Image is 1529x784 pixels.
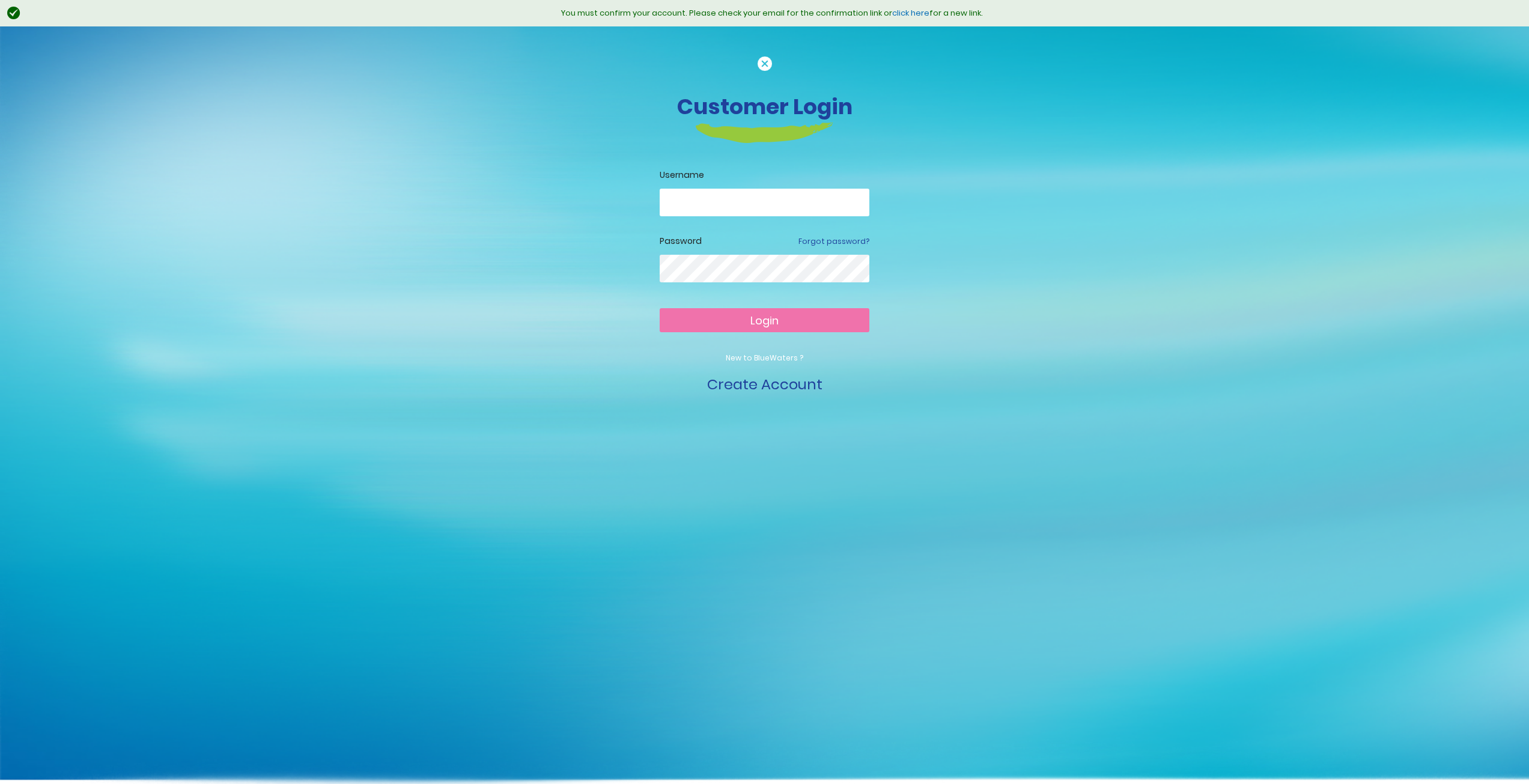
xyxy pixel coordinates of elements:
[798,236,869,247] a: Forgot password?
[660,169,869,181] label: Username
[750,313,779,328] span: Login
[758,56,772,71] img: cancel
[660,308,869,332] button: Login
[660,235,702,248] label: Password
[892,7,929,19] a: click here
[660,353,869,363] p: New to BlueWaters ?
[27,7,1517,19] div: You must confirm your account. Please check your email for the confirmation link or for a new link.
[707,374,822,394] a: Create Account
[431,94,1098,120] h3: Customer Login
[696,123,833,143] img: login-heading-border.png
